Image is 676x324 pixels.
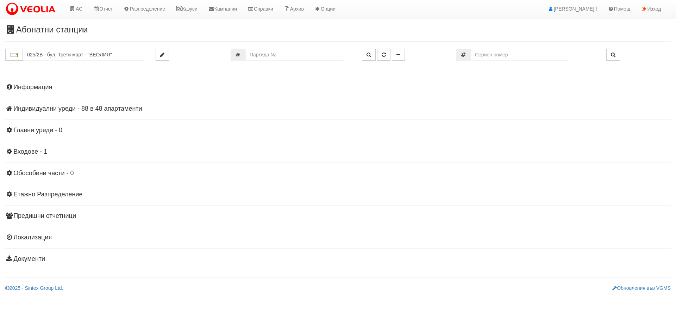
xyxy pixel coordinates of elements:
input: Абонатна станция [23,49,145,61]
h4: Индивидуални уреди - 88 в 48 апартаменти [5,105,671,112]
h4: Локализация [5,234,671,241]
h3: Абонатни станции [5,25,671,34]
a: 2025 - Sintex Group Ltd. [5,285,63,291]
input: Партида № [245,49,344,61]
img: VeoliaLogo.png [5,2,59,17]
h4: Входове - 1 [5,148,671,155]
input: Сериен номер [471,49,569,61]
h4: Предишни отчетници [5,213,671,220]
h4: Документи [5,256,671,263]
h4: Информация [5,84,671,91]
h4: Етажно Разпределение [5,191,671,198]
h4: Главни уреди - 0 [5,127,671,134]
h4: Обособени части - 0 [5,170,671,177]
a: Обновления във VGMS [612,285,671,291]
